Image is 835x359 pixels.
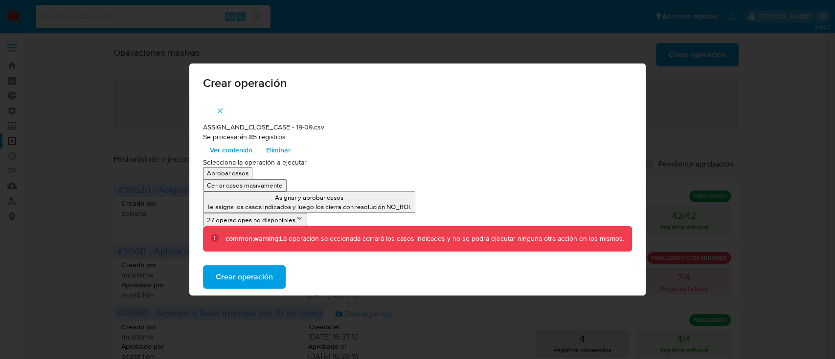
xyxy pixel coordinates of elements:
p: Te asigna los casos indicados y luego los cierra con resolución NO_ROI. [207,202,411,211]
button: Asignar y aprobar casosTe asigna los casos indicados y luego los cierra con resolución NO_ROI. [203,191,415,213]
span: Ver contenido [210,143,252,157]
p: ASSIGN_AND_CLOSE_CASE - 19-09.csv [203,123,632,132]
p: Se procesarán 85 registros [203,132,632,142]
button: Crear operación [203,265,286,289]
span: Crear operación [216,266,273,288]
button: Ver contenido [203,142,259,158]
button: Eliminar [259,142,297,158]
span: Eliminar [266,143,291,157]
span: Crear operación [203,77,632,89]
button: Aprobar casos [203,167,252,179]
button: 27 operaciones no disponibles [203,213,307,226]
button: Cerrar casos masivamente [203,179,287,191]
p: Asignar y aprobar casos [207,193,411,202]
div: La operación seleccionada cerrará los casos indicados y no se podrá ejecutar ninguna otra acción ... [226,234,624,244]
b: common.warning: [226,233,280,243]
p: Aprobar casos [207,169,248,178]
p: Cerrar casos masivamente [207,181,283,190]
p: Selecciona la operación a ejecutar [203,158,632,168]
